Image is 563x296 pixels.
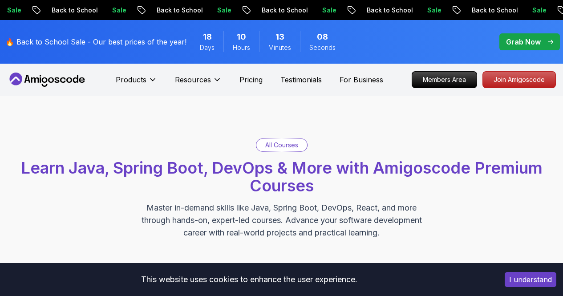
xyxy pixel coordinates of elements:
[233,43,250,52] span: Hours
[314,6,343,15] p: Sale
[482,71,556,88] a: Join Amigoscode
[412,71,477,88] a: Members Area
[359,6,419,15] p: Back to School
[317,31,328,43] span: 8 Seconds
[483,72,555,88] p: Join Amigoscode
[239,74,263,85] a: Pricing
[21,158,543,195] span: Learn Java, Spring Boot, DevOps & More with Amigoscode Premium Courses
[104,6,133,15] p: Sale
[254,6,314,15] p: Back to School
[268,43,291,52] span: Minutes
[116,74,157,92] button: Products
[340,74,383,85] a: For Business
[44,6,104,15] p: Back to School
[200,43,215,52] span: Days
[275,31,284,43] span: 13 Minutes
[5,36,186,47] p: 🔥 Back to School Sale - Our best prices of the year!
[116,74,146,85] p: Products
[464,6,524,15] p: Back to School
[7,270,491,289] div: This website uses cookies to enhance the user experience.
[524,6,553,15] p: Sale
[149,6,209,15] p: Back to School
[175,74,222,92] button: Resources
[280,74,322,85] a: Testimonials
[209,6,238,15] p: Sale
[132,202,431,239] p: Master in-demand skills like Java, Spring Boot, DevOps, React, and more through hands-on, expert-...
[309,43,336,52] span: Seconds
[265,141,298,150] p: All Courses
[237,31,246,43] span: 10 Hours
[412,72,477,88] p: Members Area
[419,6,448,15] p: Sale
[175,74,211,85] p: Resources
[506,36,541,47] p: Grab Now
[203,31,212,43] span: 18 Days
[505,272,556,287] button: Accept cookies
